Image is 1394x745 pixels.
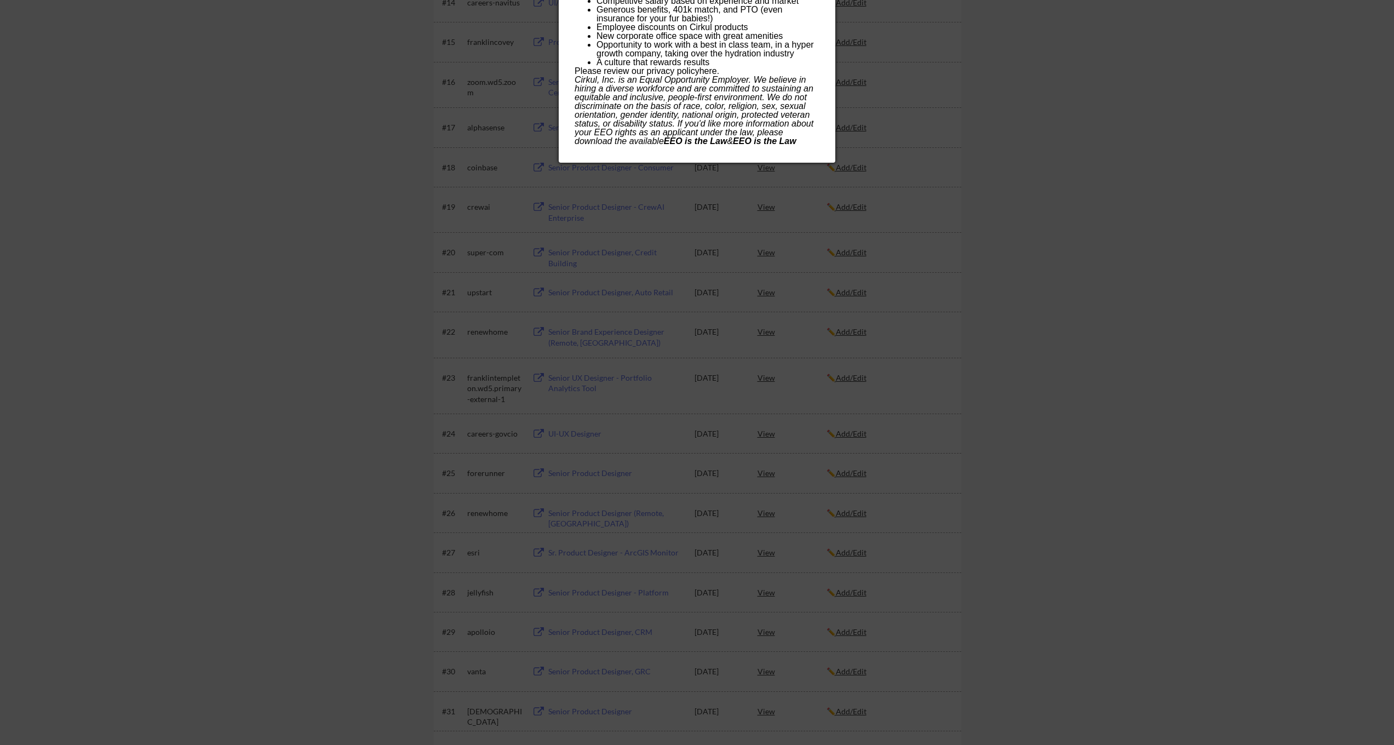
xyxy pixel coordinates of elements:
[575,75,813,146] em: Cirkul, Inc. is an Equal Opportunity Employer. We believe in hiring a diverse workforce and are c...
[699,66,717,76] a: here
[596,5,819,23] li: Generous benefits, 401k match, and PTO (even insurance for your fur babies!)
[596,23,819,32] li: Employee discounts on Cirkul products
[596,41,819,58] li: Opportunity to work with a best in class team, in a hyper growth company, taking over the hydrati...
[727,136,733,146] em: &
[596,58,819,67] li: A culture that rewards results
[575,67,819,76] p: Please review our privacy policy .
[596,32,819,41] li: New corporate office space with great amenities
[575,136,796,154] em: EEO is the Law Supplement documents.
[664,136,727,146] em: EEO is the Law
